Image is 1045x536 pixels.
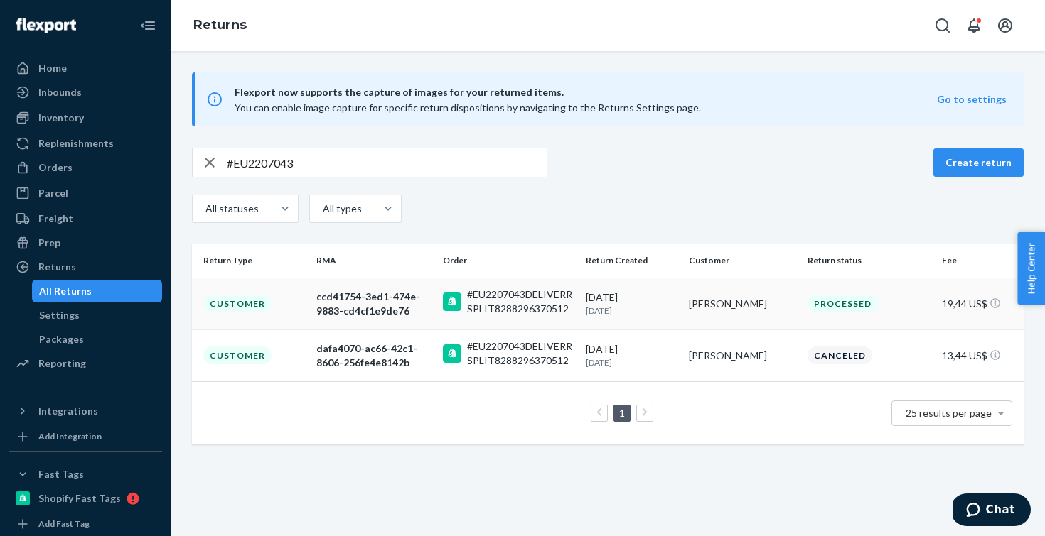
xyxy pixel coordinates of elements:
[9,515,162,532] a: Add Fast Tag
[38,356,86,371] div: Reporting
[616,407,628,419] a: Page 1 is your current page
[9,106,162,129] a: Inventory
[9,57,162,80] a: Home
[227,148,547,177] input: Search returns by rma, id, tracking number
[9,81,162,104] a: Inbounds
[192,244,311,278] th: Return Type
[933,148,1024,177] button: Create return
[134,11,162,40] button: Close Navigation
[182,5,258,46] ol: breadcrumbs
[316,341,432,370] div: dafa4070-ac66-42c1-8606-256fe4e8142b
[936,278,1024,329] td: 19,44 US$
[9,428,162,445] a: Add Integration
[38,236,60,250] div: Prep
[38,85,82,99] div: Inbounds
[235,102,701,114] span: You can enable image capture for specific return dispositions by navigating to the Returns Settin...
[9,463,162,486] button: Fast Tags
[580,244,683,278] th: Return Created
[38,212,73,226] div: Freight
[689,297,796,311] div: [PERSON_NAME]
[586,342,677,368] div: [DATE]
[586,356,677,368] p: [DATE]
[9,156,162,179] a: Orders
[38,111,84,125] div: Inventory
[437,244,580,278] th: Order
[38,160,73,175] div: Orders
[683,244,802,278] th: Customer
[38,404,98,418] div: Integrations
[323,202,360,216] div: All types
[9,182,162,204] a: Parcel
[937,92,1007,106] button: Go to settings
[906,407,992,419] span: 25 results per page
[38,518,90,530] div: Add Fast Tag
[467,288,574,316] div: #EU2207043DELIVERRSPLIT8288296370512
[38,186,68,200] div: Parcel
[9,132,162,155] a: Replenishments
[316,290,432,318] div: ccd41754-3ed1-474e-9883-cd4cf1e9de76
[9,400,162,422] button: Integrations
[16,18,76,33] img: Flexport logo
[32,280,163,302] a: All Returns
[38,491,121,505] div: Shopify Fast Tags
[928,11,957,40] button: Open Search Box
[235,84,937,101] span: Flexport now supports the capture of images for your returned items.
[953,493,1031,529] iframe: Abre un widget desde donde se puede chatear con uno de los agentes
[39,284,92,298] div: All Returns
[205,202,257,216] div: All statuses
[311,244,437,278] th: RMA
[203,346,272,364] div: Customer
[586,290,677,317] div: [DATE]
[689,349,796,363] div: [PERSON_NAME]
[960,11,988,40] button: Open notifications
[193,17,247,33] a: Returns
[586,305,677,317] p: [DATE]
[9,487,162,510] a: Shopify Fast Tags
[38,467,84,481] div: Fast Tags
[802,244,936,278] th: Return status
[39,308,80,322] div: Settings
[203,295,272,312] div: Customer
[38,61,67,75] div: Home
[1017,232,1045,305] button: Help Center
[936,244,1024,278] th: Fee
[808,295,878,312] div: Processed
[38,136,114,151] div: Replenishments
[38,260,76,274] div: Returns
[38,430,102,442] div: Add Integration
[9,231,162,254] a: Prep
[9,352,162,375] a: Reporting
[32,304,163,327] a: Settings
[936,329,1024,381] td: 13,44 US$
[467,339,574,368] div: #EU2207043DELIVERRSPLIT8288296370512
[32,328,163,351] a: Packages
[991,11,1019,40] button: Open account menu
[9,256,162,278] a: Returns
[808,346,872,364] div: Canceled
[9,207,162,230] a: Freight
[39,332,84,346] div: Packages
